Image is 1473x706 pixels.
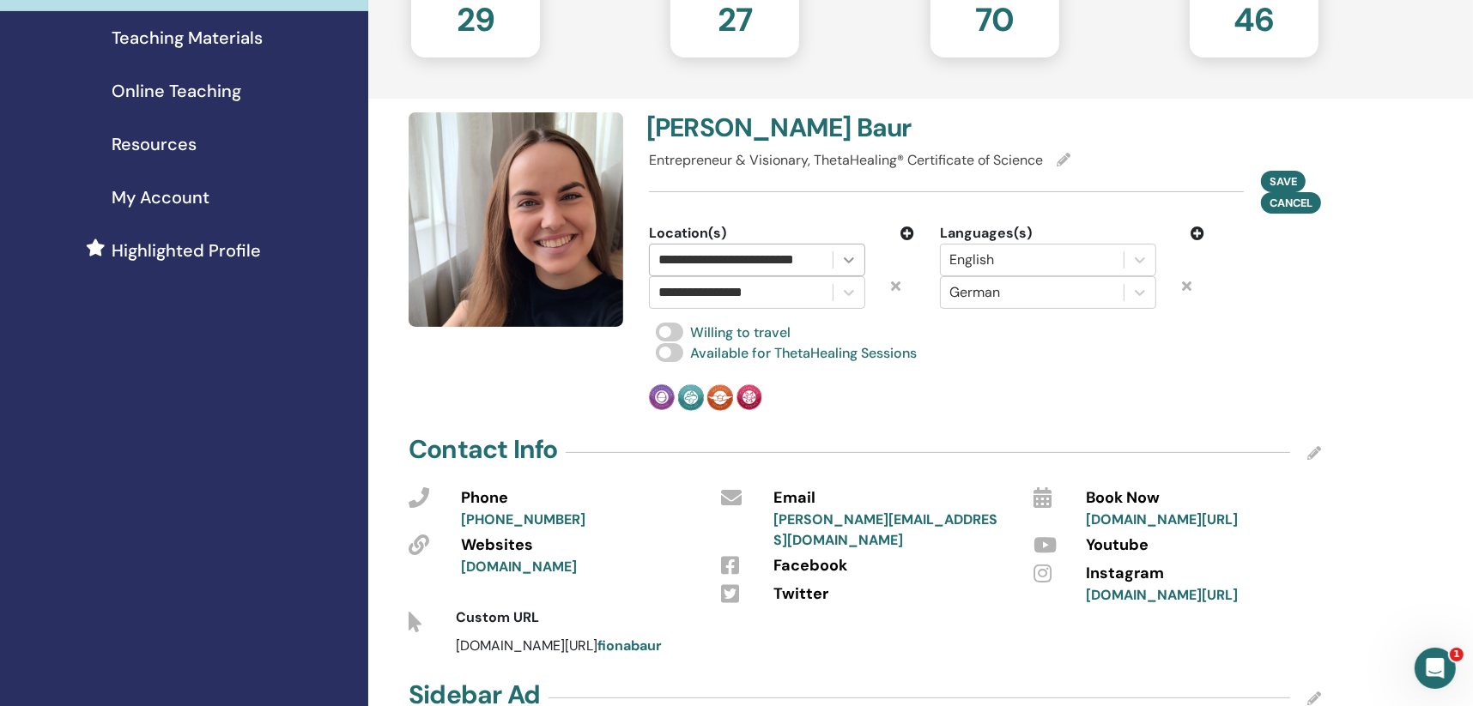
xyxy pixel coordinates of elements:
a: [PERSON_NAME][EMAIL_ADDRESS][DOMAIN_NAME] [773,510,997,549]
span: Email [773,487,815,510]
a: [DOMAIN_NAME][URL] [1086,510,1238,528]
h4: [PERSON_NAME] Baur [646,112,975,143]
span: Book Now [1086,487,1160,510]
span: Highlighted Profile [112,238,261,263]
span: Entrepreneur & Visionary, ThetaHealing® Certificate of Science [649,151,1043,169]
span: My Account [112,184,209,210]
button: Save [1261,171,1306,192]
span: Online Teaching [112,78,241,104]
span: Instagram [1086,563,1164,585]
span: Available for ThetaHealing Sessions [690,344,917,362]
span: Facebook [773,555,847,577]
span: Resources [112,131,197,157]
h4: Contact Info [409,434,557,465]
span: Websites [461,534,533,557]
span: Save [1270,174,1297,189]
span: Custom URL [456,608,539,626]
a: [DOMAIN_NAME][URL] [1086,586,1238,604]
button: Cancel [1261,192,1321,214]
span: Youtube [1086,534,1149,557]
a: [PHONE_NUMBER] [461,510,585,528]
span: Location(s) [649,223,726,244]
span: 1 [1450,648,1464,661]
span: Cancel [1270,196,1312,210]
span: Willing to travel [690,323,791,341]
span: Twitter [773,583,828,606]
span: [DOMAIN_NAME][URL] [456,637,662,655]
iframe: Intercom live chat [1415,648,1456,689]
a: [DOMAIN_NAME] [461,558,577,576]
span: Teaching Materials [112,25,263,51]
a: fionabaur [597,637,662,655]
img: default.jpg [409,112,623,327]
span: Phone [461,487,508,510]
span: Languages(s) [940,223,1032,244]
